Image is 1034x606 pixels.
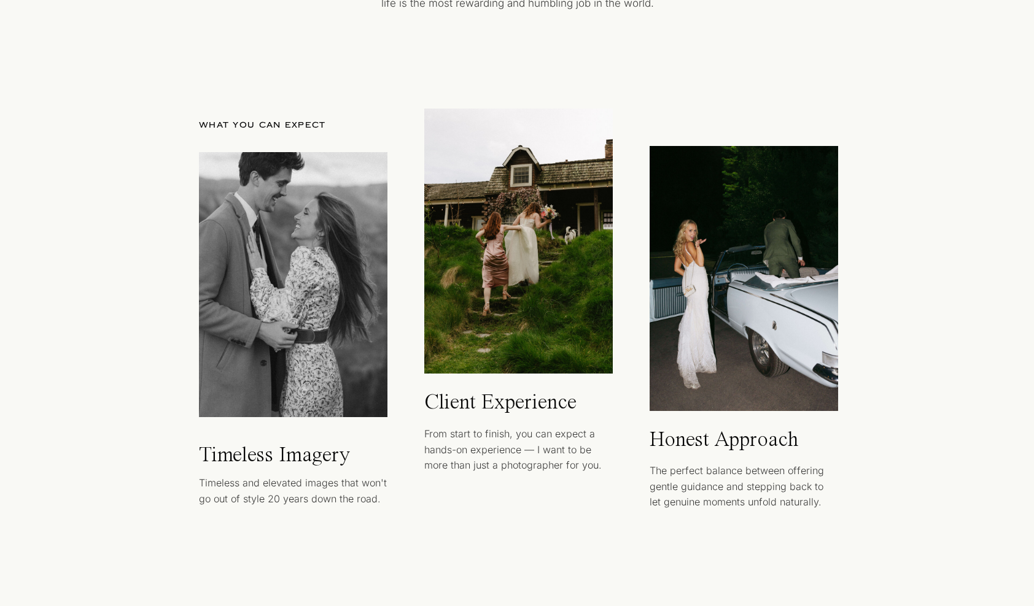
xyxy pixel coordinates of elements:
[650,429,843,457] p: Honest Approach
[199,119,384,136] h2: WHAT You can expect
[650,463,833,515] p: The perfect balance between offering gentle guidance and stepping back to let genuine moments unf...
[199,444,362,467] p: Timeless Imagery
[424,391,599,414] p: Client Experience
[199,475,387,515] p: Timeless and elevated images that won't go out of style 20 years down the road.
[424,426,616,475] p: From start to finish, you can expect a hands-on experience — I want to be more than just a photog...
